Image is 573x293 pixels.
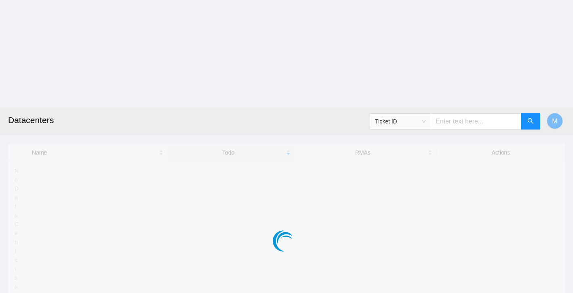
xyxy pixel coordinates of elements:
span: search [527,118,534,125]
span: Ticket ID [375,115,426,127]
h2: Datacenters [8,107,398,133]
span: M [552,116,557,126]
input: Enter text here... [431,113,521,130]
button: M [547,113,563,129]
button: search [521,113,540,130]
